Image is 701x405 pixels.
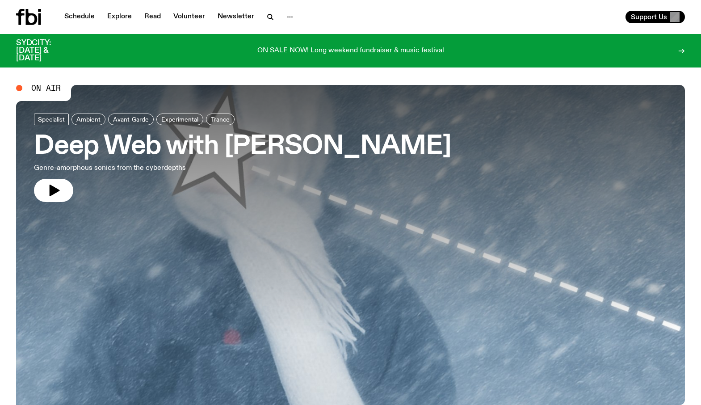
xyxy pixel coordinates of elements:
p: Genre-amorphous sonics from the cyberdepths [34,163,263,173]
a: Volunteer [168,11,210,23]
h3: SYDCITY: [DATE] & [DATE] [16,39,73,62]
a: Explore [102,11,137,23]
h3: Deep Web with [PERSON_NAME] [34,134,451,159]
a: Trance [206,114,235,125]
span: Specialist [38,116,65,122]
span: Support Us [631,13,667,21]
a: Deep Web with [PERSON_NAME]Genre-amorphous sonics from the cyberdepths [34,114,451,202]
span: Avant-Garde [113,116,149,122]
span: Trance [211,116,230,122]
a: Schedule [59,11,100,23]
a: Newsletter [212,11,260,23]
span: On Air [31,84,61,92]
button: Support Us [625,11,685,23]
span: Experimental [161,116,198,122]
span: Ambient [76,116,101,122]
a: Read [139,11,166,23]
a: Ambient [71,114,105,125]
p: ON SALE NOW! Long weekend fundraiser & music festival [257,47,444,55]
a: Experimental [156,114,203,125]
a: Specialist [34,114,69,125]
a: Avant-Garde [108,114,154,125]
